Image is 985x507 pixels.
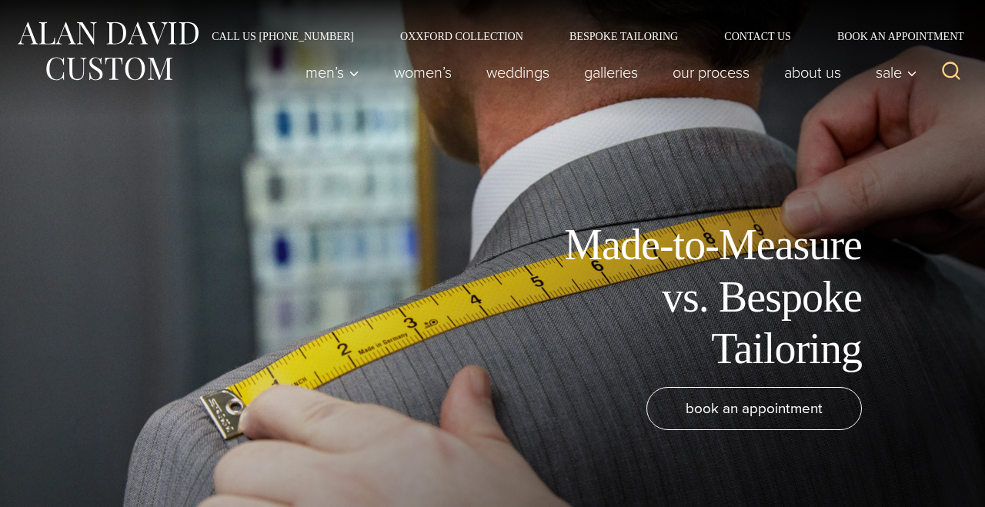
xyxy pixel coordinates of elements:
a: weddings [469,57,567,88]
a: Call Us [PHONE_NUMBER] [189,31,377,42]
a: About Us [767,57,859,88]
img: Alan David Custom [15,17,200,85]
span: Men’s [306,65,359,80]
span: Sale [876,65,917,80]
a: book an appointment [646,387,862,430]
h1: Made-to-Measure vs. Bespoke Tailoring [516,219,862,375]
nav: Secondary Navigation [189,31,970,42]
a: Galleries [567,57,656,88]
a: Oxxford Collection [377,31,546,42]
a: Bespoke Tailoring [546,31,701,42]
a: Book an Appointment [814,31,970,42]
a: Contact Us [701,31,814,42]
button: View Search Form [933,54,970,91]
a: Our Process [656,57,767,88]
nav: Primary Navigation [289,57,926,88]
span: book an appointment [686,397,823,419]
a: Women’s [377,57,469,88]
